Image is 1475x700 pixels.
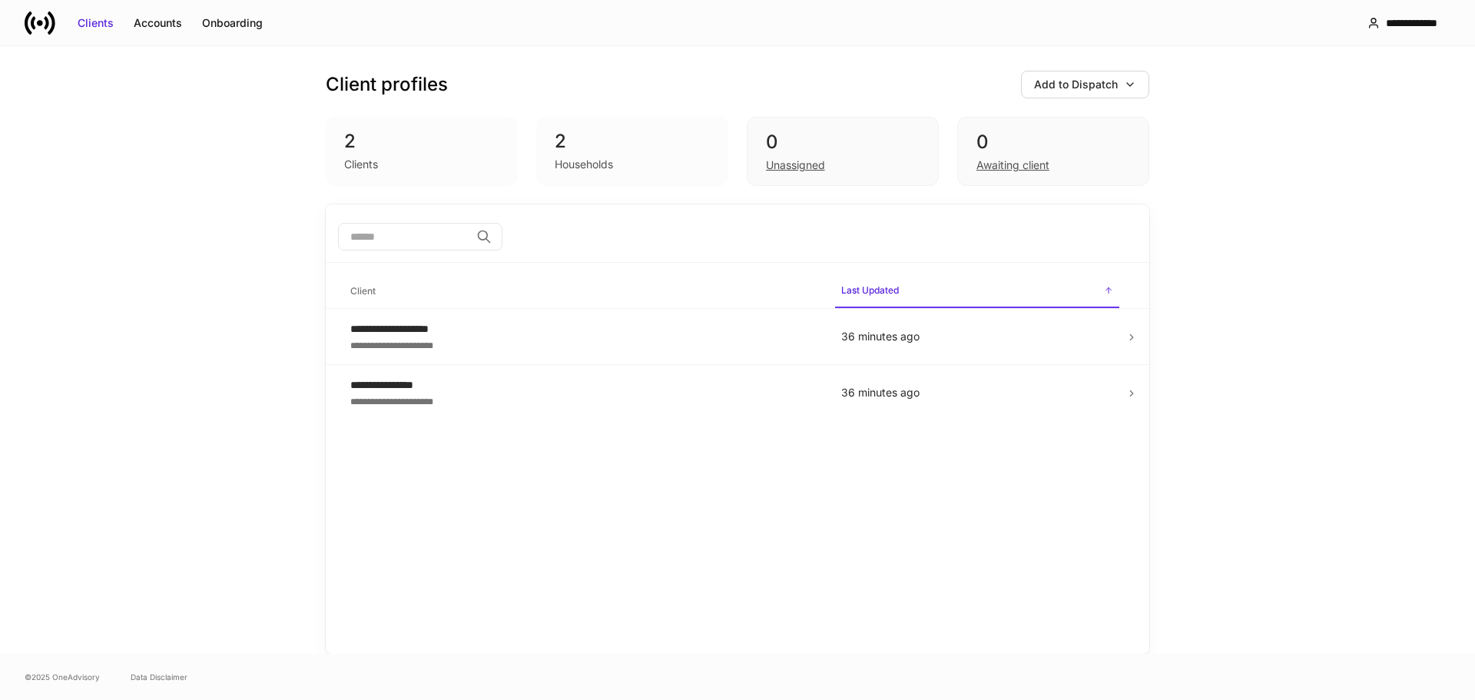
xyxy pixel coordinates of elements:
[747,117,939,186] div: 0Unassigned
[326,72,448,97] h3: Client profiles
[766,158,825,173] div: Unassigned
[976,130,1130,154] div: 0
[976,158,1049,173] div: Awaiting client
[202,15,263,31] div: Onboarding
[344,129,499,154] div: 2
[555,129,710,154] div: 2
[835,275,1119,308] span: Last Updated
[555,157,613,172] div: Households
[766,130,920,154] div: 0
[957,117,1149,186] div: 0Awaiting client
[68,11,124,35] button: Clients
[78,15,114,31] div: Clients
[841,283,899,297] h6: Last Updated
[350,284,376,298] h6: Client
[134,15,182,31] div: Accounts
[344,157,378,172] div: Clients
[25,671,100,683] span: © 2025 OneAdvisory
[841,385,1113,400] p: 36 minutes ago
[344,276,823,307] span: Client
[192,11,273,35] button: Onboarding
[131,671,187,683] a: Data Disclaimer
[124,11,192,35] button: Accounts
[1034,77,1118,92] div: Add to Dispatch
[841,329,1113,344] p: 36 minutes ago
[1021,71,1149,98] button: Add to Dispatch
